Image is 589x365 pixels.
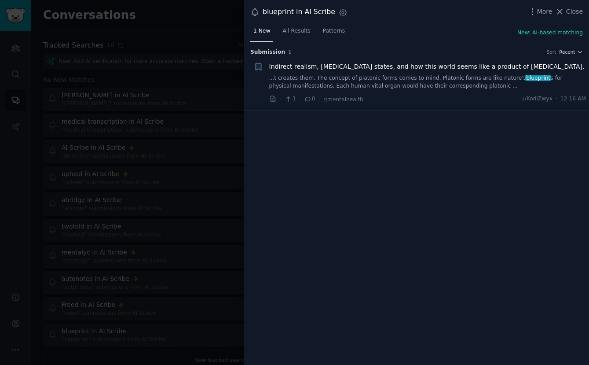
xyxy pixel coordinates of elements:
span: Recent [559,49,575,55]
button: New: AI-based matching [517,29,583,37]
a: Indirect realism, [MEDICAL_DATA] states, and how this world seems like a product of [MEDICAL_DATA]. [269,62,585,71]
div: Sort [547,49,556,55]
a: 1 New [250,24,273,42]
span: r/mentalhealth [323,96,363,103]
span: 0 [304,95,315,103]
a: All Results [279,24,313,42]
a: Patterns [320,24,348,42]
span: · [280,95,282,104]
span: 1 New [253,27,270,35]
span: 1 [288,49,291,55]
span: 1 [285,95,296,103]
span: · [318,95,320,104]
span: u/KodiZwyx [521,95,552,103]
button: Recent [559,49,583,55]
span: More [537,7,552,16]
a: ...t creates them. The concept of platonic forms comes to mind. Platonic forms are like nature'sb... [269,74,586,90]
span: Submission [250,48,285,56]
span: blueprint [525,75,551,81]
span: Patterns [323,27,345,35]
span: 12:16 AM [560,95,586,103]
div: blueprint in AI Scribe [263,7,335,18]
span: Close [566,7,583,16]
span: · [556,95,557,103]
span: · [299,95,301,104]
span: All Results [282,27,310,35]
button: Close [555,7,583,16]
button: More [528,7,552,16]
